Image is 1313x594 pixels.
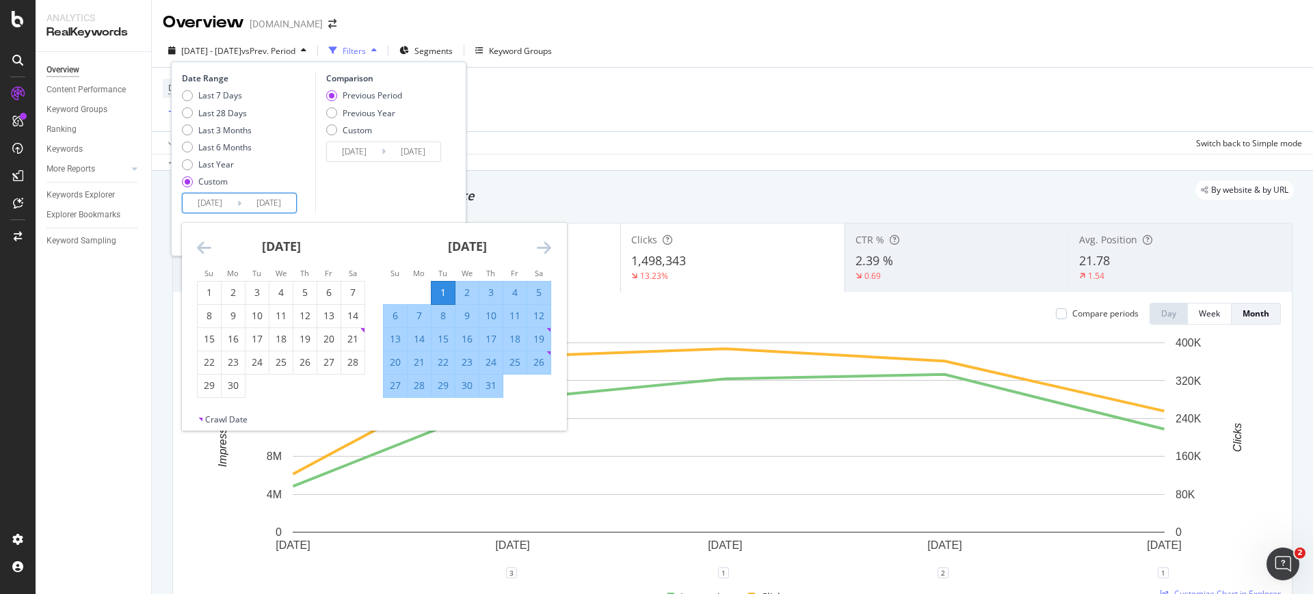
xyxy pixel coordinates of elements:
text: 320K [1176,375,1202,386]
td: Choose Friday, June 27, 2025 as your check-out date. It’s available. [317,351,341,374]
div: Last 7 Days [182,90,252,101]
td: Selected. Saturday, July 19, 2025 [527,327,551,351]
text: 80K [1176,489,1195,500]
button: [DATE] - [DATE]vsPrev. Period [163,40,312,62]
strong: [DATE] [262,238,301,254]
div: 17 [479,332,503,346]
div: 23 [222,355,245,369]
div: 25 [269,355,293,369]
div: Week [1199,308,1220,319]
text: [DATE] [495,539,529,551]
div: Explorer Bookmarks [47,208,120,222]
div: 2 [222,286,245,299]
input: Start Date [183,193,237,213]
text: [DATE] [927,539,961,551]
div: 29 [198,379,221,392]
div: Custom [343,124,372,136]
text: 400K [1176,337,1202,349]
a: Keywords [47,142,142,157]
span: By website & by URL [1211,186,1288,194]
td: Selected. Sunday, July 20, 2025 [384,351,408,374]
td: Selected. Wednesday, July 23, 2025 [455,351,479,374]
text: Clicks [1232,423,1243,453]
div: RealKeywords [47,25,140,40]
div: 9 [455,309,479,323]
div: 2 [938,567,949,578]
div: 1 [432,286,455,299]
text: [DATE] [276,539,310,551]
button: Segments [394,40,458,62]
div: 12 [293,309,317,323]
div: 20 [317,332,341,346]
td: Selected. Saturday, July 26, 2025 [527,351,551,374]
div: 1 [198,286,221,299]
div: Keyword Sampling [47,234,116,248]
div: Overview [47,63,79,77]
div: 13.23% [640,270,668,282]
small: Th [300,268,309,278]
td: Selected. Tuesday, July 29, 2025 [432,374,455,397]
button: Day [1150,303,1188,325]
div: Last 28 Days [198,107,247,119]
td: Selected. Saturday, July 5, 2025 [527,281,551,304]
td: Choose Sunday, June 15, 2025 as your check-out date. It’s available. [198,327,222,351]
td: Choose Monday, June 9, 2025 as your check-out date. It’s available. [222,304,246,327]
div: Last 6 Months [182,141,252,153]
small: Tu [438,268,447,278]
div: 1.54 [1088,270,1104,282]
td: Selected. Thursday, July 24, 2025 [479,351,503,374]
text: 0 [276,526,282,538]
span: Segments [414,45,453,57]
div: 24 [246,355,269,369]
td: Choose Thursday, June 26, 2025 as your check-out date. It’s available. [293,351,317,374]
div: Crawl Date [205,414,248,425]
div: Compare periods [1072,308,1139,319]
td: Choose Thursday, June 5, 2025 as your check-out date. It’s available. [293,281,317,304]
td: Choose Tuesday, June 10, 2025 as your check-out date. It’s available. [246,304,269,327]
div: 31 [479,379,503,392]
div: Calendar [182,223,566,414]
div: 18 [269,332,293,346]
div: Custom [326,124,402,136]
div: 24 [479,355,503,369]
button: Week [1188,303,1232,325]
button: Month [1232,303,1281,325]
div: 3 [479,286,503,299]
div: 21 [341,332,364,346]
div: Previous Period [326,90,402,101]
td: Choose Wednesday, June 25, 2025 as your check-out date. It’s available. [269,351,293,374]
td: Selected. Wednesday, July 30, 2025 [455,374,479,397]
div: Overview [163,11,244,34]
td: Choose Saturday, June 21, 2025 as your check-out date. It’s available. [341,327,365,351]
span: vs Prev. Period [241,45,295,57]
text: 4M [267,489,282,500]
input: End Date [241,193,296,213]
div: Content Performance [47,83,126,97]
td: Selected. Friday, July 11, 2025 [503,304,527,327]
div: Day [1161,308,1176,319]
td: Choose Tuesday, June 17, 2025 as your check-out date. It’s available. [246,327,269,351]
input: Start Date [327,142,382,161]
div: 26 [527,355,551,369]
div: 25 [503,355,527,369]
td: Selected. Friday, July 4, 2025 [503,281,527,304]
div: Date Range [182,72,312,84]
div: Comparison [326,72,445,84]
div: Analytics [47,11,140,25]
text: Impressions [217,408,228,467]
div: 19 [527,332,551,346]
td: Choose Monday, June 2, 2025 as your check-out date. It’s available. [222,281,246,304]
td: Selected. Thursday, July 3, 2025 [479,281,503,304]
span: 2.39 % [856,252,893,269]
div: A chart. [184,336,1274,573]
td: Choose Sunday, June 1, 2025 as your check-out date. It’s available. [198,281,222,304]
div: 26 [293,355,317,369]
td: Choose Saturday, June 7, 2025 as your check-out date. It’s available. [341,281,365,304]
td: Selected. Wednesday, July 16, 2025 [455,327,479,351]
small: Th [486,268,495,278]
td: Selected. Sunday, July 27, 2025 [384,374,408,397]
small: Su [390,268,399,278]
div: 4 [503,286,527,299]
div: Previous Year [343,107,395,119]
span: CTR % [856,233,884,246]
